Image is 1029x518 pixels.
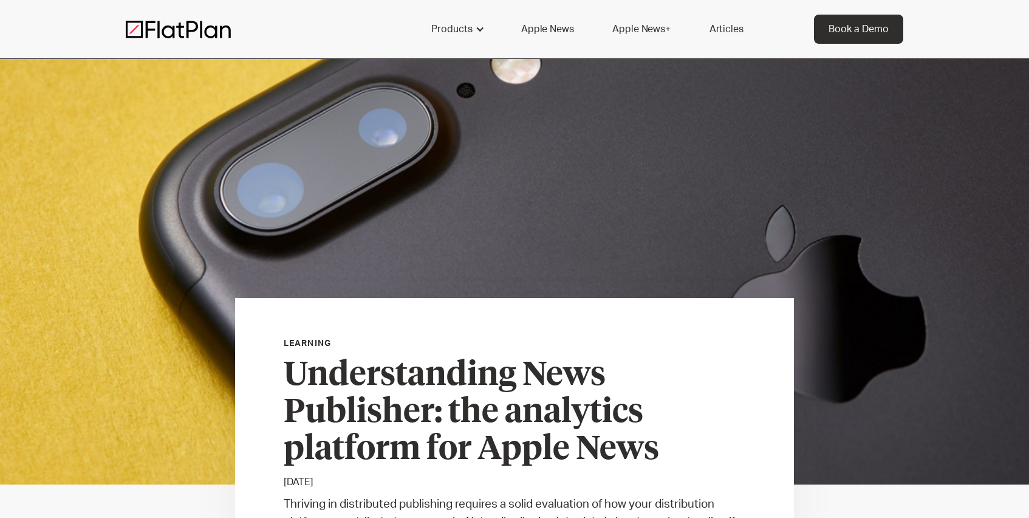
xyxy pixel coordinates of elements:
[814,15,903,44] a: Book a Demo
[417,15,497,44] div: Products
[431,22,473,36] div: Products
[695,15,758,44] a: Articles
[284,357,745,469] h3: Understanding News Publisher: the analytics platform for Apple News
[507,15,588,44] a: Apple News
[829,22,889,36] div: Book a Demo
[284,475,745,489] p: [DATE]
[598,15,685,44] a: Apple News+
[284,337,331,350] div: Learning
